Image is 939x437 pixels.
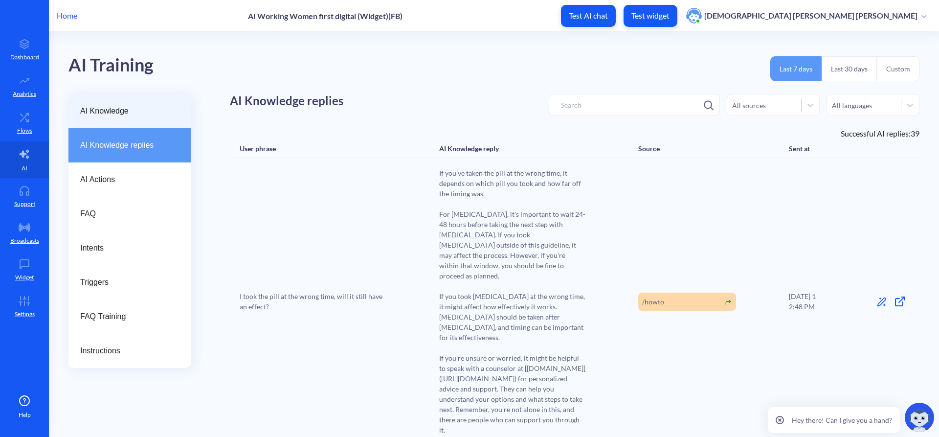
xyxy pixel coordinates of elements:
span: Intents [80,242,171,254]
span: I took the pill at the wrong time, will it still have an effect? [240,291,386,312]
div: All languages [832,100,872,110]
div: AI Knowledge reply [439,144,499,153]
p: Hey there! Can I give you a hand? [792,415,892,425]
div: All sources [732,100,766,110]
button: Last 7 days [770,56,822,81]
span: Help [19,411,31,419]
span: FAQ [80,208,171,220]
p: Support [14,200,35,208]
button: Test widget [624,5,677,27]
button: Test AI chat [561,5,616,27]
p: Settings [15,310,35,319]
span: /howto [642,297,664,307]
span: Instructions [80,345,171,357]
button: user photo[DEMOGRAPHIC_DATA] [PERSON_NAME] [PERSON_NAME] [681,7,931,24]
p: Test widget [631,11,670,21]
a: AI Knowledge replies [68,128,191,162]
span: FAQ Training [80,311,171,322]
span: AI Knowledge replies [80,139,171,151]
span: AI Actions [80,174,171,185]
img: user photo [686,8,702,23]
div: Source [638,144,660,153]
input: Search [549,94,720,116]
a: Intents [68,231,191,265]
p: Test AI chat [569,11,608,21]
a: AI Knowledge [68,94,191,128]
a: FAQ [68,197,191,231]
div: https://www.howtouseabortionpill.org/howto#mifemiso [638,293,736,311]
p: Dashboard [10,53,39,62]
a: FAQ Training [68,299,191,334]
span: If you've taken the pill at the wrong time, it depends on which pill you took and how far off the... [439,168,586,435]
a: AI Actions [68,162,191,197]
p: Home [57,10,77,22]
p: Broadcasts [10,236,39,245]
div: AI Training [68,51,154,79]
button: Custom [877,56,919,81]
h1: AI Knowledge replies [230,94,343,108]
a: Instructions [68,334,191,368]
p: AI [22,164,27,173]
span: AI Knowledge [80,105,171,117]
p: [DEMOGRAPHIC_DATA] [PERSON_NAME] [PERSON_NAME] [704,10,917,21]
button: Last 30 days [822,56,877,81]
div: [DATE] 12:48 PM [789,291,821,312]
p: Analytics [13,90,36,98]
div: User phrase [240,144,276,153]
p: AI Working Women first digital (Widget)(FB) [248,11,402,21]
p: Widget [15,273,34,282]
p: Flows [17,126,32,135]
a: Triggers [68,265,191,299]
div: Sent at [789,144,810,153]
span: Triggers [80,276,171,288]
img: copilot-icon.svg [905,403,934,432]
div: Successful AI replies: 39 [230,128,919,139]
